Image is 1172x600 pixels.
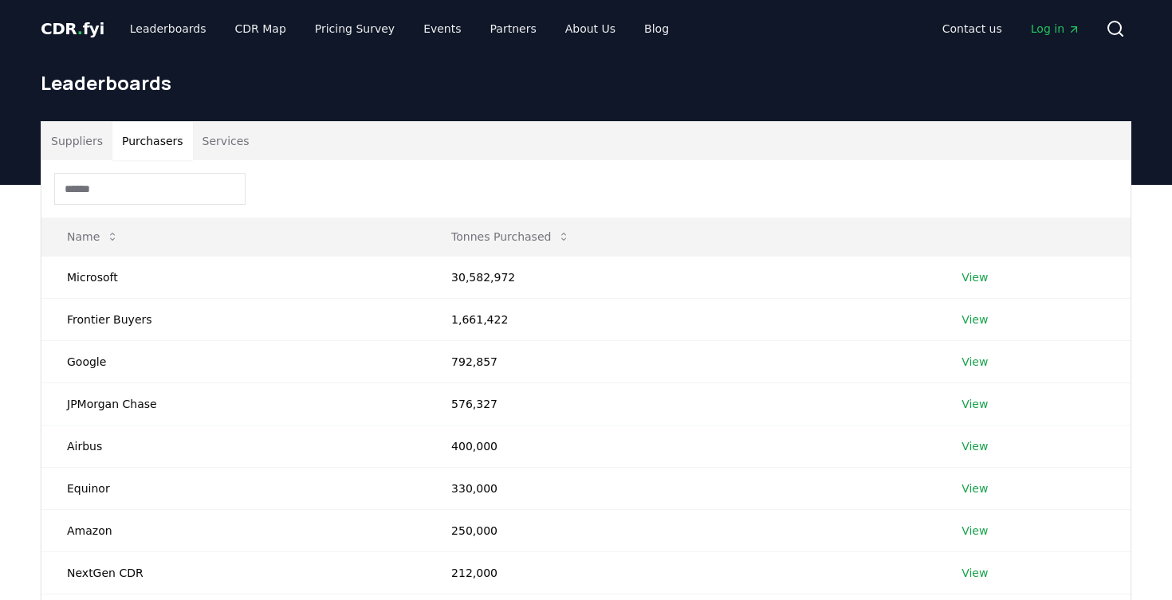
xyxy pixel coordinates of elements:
[962,480,988,496] a: View
[426,509,936,551] td: 250,000
[117,14,682,43] nav: Main
[193,122,259,160] button: Services
[41,382,426,425] td: JPMorgan Chase
[962,312,988,327] a: View
[553,14,628,43] a: About Us
[222,14,299,43] a: CDR Map
[962,354,988,370] a: View
[1018,14,1093,43] a: Log in
[117,14,219,43] a: Leaderboards
[631,14,682,43] a: Blog
[112,122,193,160] button: Purchasers
[54,221,132,253] button: Name
[41,467,426,509] td: Equinor
[930,14,1015,43] a: Contact us
[478,14,549,43] a: Partners
[1031,21,1080,37] span: Log in
[962,438,988,454] a: View
[41,340,426,382] td: Google
[962,396,988,412] a: View
[41,19,104,38] span: CDR fyi
[962,565,988,581] a: View
[426,425,936,467] td: 400,000
[426,382,936,425] td: 576,327
[411,14,474,43] a: Events
[41,70,1131,96] h1: Leaderboards
[426,256,936,298] td: 30,582,972
[41,122,112,160] button: Suppliers
[962,523,988,539] a: View
[41,551,426,594] td: NextGen CDR
[41,18,104,40] a: CDR.fyi
[77,19,83,38] span: .
[426,551,936,594] td: 212,000
[439,221,583,253] button: Tonnes Purchased
[41,425,426,467] td: Airbus
[930,14,1093,43] nav: Main
[426,340,936,382] td: 792,857
[426,467,936,509] td: 330,000
[962,269,988,285] a: View
[41,256,426,298] td: Microsoft
[41,298,426,340] td: Frontier Buyers
[426,298,936,340] td: 1,661,422
[302,14,407,43] a: Pricing Survey
[41,509,426,551] td: Amazon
